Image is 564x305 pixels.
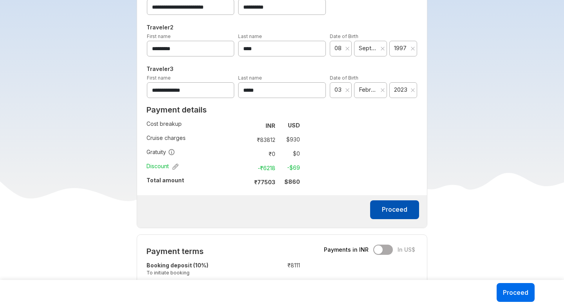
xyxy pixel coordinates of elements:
td: : [242,118,246,133]
svg: close [410,88,415,93]
td: Cost breakup [146,118,242,133]
button: Clear [410,86,415,94]
td: -₹ 6218 [246,162,278,173]
label: Last name [238,75,262,81]
td: : [242,133,246,147]
button: Clear [410,45,415,53]
button: Proceed [497,283,535,302]
td: ₹ 83812 [246,134,278,145]
label: First name [147,75,171,81]
h5: Traveler 2 [145,23,419,32]
button: Clear [380,86,385,94]
span: 08 [334,44,343,52]
strong: Total amount [146,177,184,183]
button: Proceed [370,200,419,219]
h2: Payment terms [146,247,300,256]
span: Gratuity [146,148,175,156]
td: Cruise charges [146,133,242,147]
td: : [242,175,246,189]
span: 03 [334,86,343,94]
svg: close [380,88,385,93]
td: $ 0 [278,148,300,159]
td: $ 930 [278,134,300,145]
td: ₹ 0 [246,148,278,159]
span: February [359,86,377,94]
svg: close [345,88,350,93]
svg: close [345,46,350,51]
label: Date of Birth [330,75,358,81]
svg: close [410,46,415,51]
label: Last name [238,33,262,39]
svg: close [380,46,385,51]
label: Date of Birth [330,33,358,39]
strong: ₹ 77503 [254,179,275,185]
span: Payments in INR [324,246,369,254]
strong: Booking deposit (10%) [146,262,208,269]
span: September [359,44,377,52]
span: 1997 [394,44,408,52]
button: Clear [380,45,385,53]
span: 2023 [394,86,408,94]
td: : [242,161,246,175]
h2: Payment details [146,105,300,114]
h5: Traveler 3 [145,64,419,74]
strong: USD [288,122,300,129]
strong: $ 860 [284,178,300,185]
label: First name [147,33,171,39]
small: To initiate booking [146,269,249,276]
td: ₹ 8111 [253,260,300,280]
span: In US$ [398,246,415,254]
strong: INR [266,122,275,129]
span: Discount [146,162,179,170]
button: Clear [345,86,350,94]
td: -$ 69 [278,162,300,173]
td: : [242,147,246,161]
button: Clear [345,45,350,53]
td: : [249,260,253,280]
